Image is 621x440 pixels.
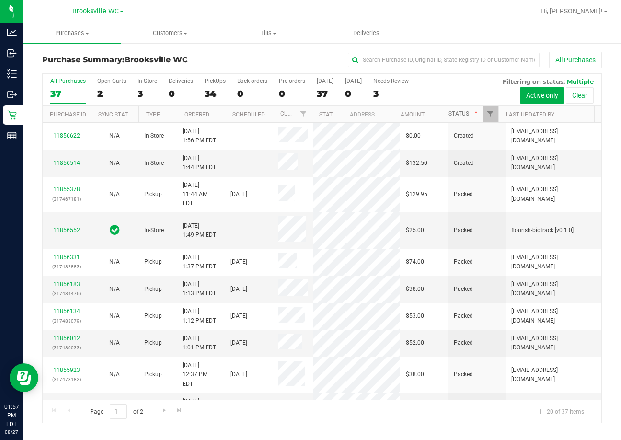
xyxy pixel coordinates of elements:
[220,29,317,37] span: Tills
[183,154,216,172] span: [DATE] 1:44 PM EDT
[230,338,247,347] span: [DATE]
[454,285,473,294] span: Packed
[23,29,121,37] span: Purchases
[109,257,120,266] button: N/A
[237,88,267,99] div: 0
[183,181,219,208] span: [DATE] 11:44 AM EDT
[48,195,85,204] p: (317467181)
[169,88,193,99] div: 0
[109,191,120,197] span: Not Applicable
[279,78,305,84] div: Pre-orders
[183,361,219,389] span: [DATE] 12:37 PM EDT
[511,334,596,352] span: [EMAIL_ADDRESS][DOMAIN_NAME]
[511,226,574,235] span: flourish-biotrack [v0.1.0]
[48,316,85,325] p: (317483079)
[23,23,121,43] a: Purchases
[50,111,86,118] a: Purchase ID
[406,312,424,321] span: $53.00
[10,363,38,392] iframe: Resource center
[183,221,216,240] span: [DATE] 1:49 PM EDT
[138,78,157,84] div: In Store
[42,56,229,64] h3: Purchase Summary:
[511,307,596,325] span: [EMAIL_ADDRESS][DOMAIN_NAME]
[109,339,120,346] span: Not Applicable
[109,313,120,319] span: Not Applicable
[144,312,162,321] span: Pickup
[205,88,226,99] div: 34
[144,370,162,379] span: Pickup
[183,334,216,352] span: [DATE] 1:01 PM EDT
[109,370,120,379] button: N/A
[317,78,333,84] div: [DATE]
[97,78,126,84] div: Open Carts
[219,23,318,43] a: Tills
[121,23,219,43] a: Customers
[109,159,120,168] button: N/A
[109,132,120,139] span: Not Applicable
[406,257,424,266] span: $74.00
[7,131,17,140] inline-svg: Reports
[454,190,473,199] span: Packed
[317,23,415,43] a: Deliveries
[454,370,473,379] span: Packed
[53,132,80,139] a: 11856622
[109,371,120,378] span: Not Applicable
[110,404,127,419] input: 1
[53,308,80,314] a: 11856134
[406,131,421,140] span: $0.00
[183,280,216,298] span: [DATE] 1:13 PM EDT
[342,106,393,123] th: Address
[144,285,162,294] span: Pickup
[406,159,427,168] span: $132.50
[109,258,120,265] span: Not Applicable
[511,280,596,298] span: [EMAIL_ADDRESS][DOMAIN_NAME]
[53,367,80,373] a: 11855923
[122,29,219,37] span: Customers
[98,111,135,118] a: Sync Status
[53,281,80,288] a: 11856183
[109,286,120,292] span: Not Applicable
[448,110,480,117] a: Status
[511,185,596,203] span: [EMAIL_ADDRESS][DOMAIN_NAME]
[7,110,17,120] inline-svg: Retail
[511,154,596,172] span: [EMAIL_ADDRESS][DOMAIN_NAME]
[237,78,267,84] div: Back-orders
[454,159,474,168] span: Created
[125,55,188,64] span: Brooksville WC
[183,307,216,325] span: [DATE] 1:12 PM EDT
[401,111,425,118] a: Amount
[454,226,473,235] span: Packed
[48,289,85,298] p: (317484476)
[82,404,151,419] span: Page of 2
[406,338,424,347] span: $52.00
[48,375,85,384] p: (317478182)
[53,335,80,342] a: 11856012
[406,370,424,379] span: $38.00
[144,338,162,347] span: Pickup
[280,110,310,117] a: Customer
[406,285,424,294] span: $38.00
[50,88,86,99] div: 37
[109,131,120,140] button: N/A
[169,78,193,84] div: Deliveries
[454,312,473,321] span: Packed
[109,338,120,347] button: N/A
[183,127,216,145] span: [DATE] 1:56 PM EDT
[7,28,17,37] inline-svg: Analytics
[348,53,540,67] input: Search Purchase ID, Original ID, State Registry ID or Customer Name...
[406,190,427,199] span: $129.95
[7,48,17,58] inline-svg: Inbound
[205,78,226,84] div: PickUps
[232,111,265,118] a: Scheduled
[566,87,594,104] button: Clear
[50,78,86,84] div: All Purchases
[567,78,594,85] span: Multiple
[138,88,157,99] div: 3
[317,88,333,99] div: 37
[230,257,247,266] span: [DATE]
[540,7,603,15] span: Hi, [PERSON_NAME]!
[520,87,564,104] button: Active only
[295,106,311,122] a: Filter
[144,131,164,140] span: In-Store
[511,253,596,271] span: [EMAIL_ADDRESS][DOMAIN_NAME]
